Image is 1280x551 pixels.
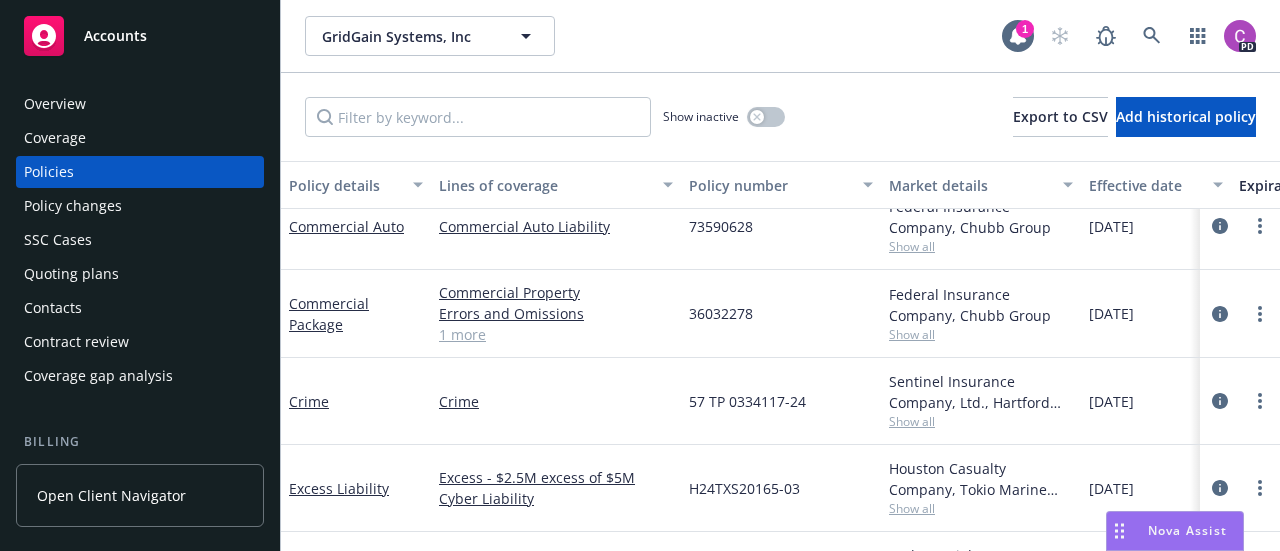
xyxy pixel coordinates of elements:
[439,467,673,488] a: Excess - $2.5M excess of $5M
[16,432,264,452] div: Billing
[889,238,1073,255] span: Show all
[1248,214,1272,238] a: more
[689,478,800,499] span: H24TXS20165-03
[439,303,673,324] a: Errors and Omissions
[1089,391,1134,412] span: [DATE]
[1116,97,1256,137] button: Add historical policy
[689,391,806,412] span: 57 TP 0334117-24
[289,392,329,411] a: Crime
[305,97,651,137] input: Filter by keyword...
[24,224,92,256] div: SSC Cases
[889,500,1073,517] span: Show all
[889,175,1051,196] div: Market details
[24,190,122,222] div: Policy changes
[1013,107,1108,126] span: Export to CSV
[889,326,1073,343] span: Show all
[24,88,86,120] div: Overview
[1248,389,1272,413] a: more
[37,485,186,506] span: Open Client Navigator
[689,175,851,196] div: Policy number
[24,292,82,324] div: Contacts
[16,156,264,188] a: Policies
[1208,476,1232,500] a: circleInformation
[1089,175,1201,196] div: Effective date
[84,28,147,44] span: Accounts
[1248,302,1272,326] a: more
[16,88,264,120] a: Overview
[1208,302,1232,326] a: circleInformation
[305,16,555,56] button: GridGain Systems, Inc
[289,217,404,236] a: Commercial Auto
[663,108,739,125] span: Show inactive
[1106,511,1244,551] button: Nova Assist
[1089,478,1134,499] span: [DATE]
[1248,476,1272,500] a: more
[889,458,1073,500] div: Houston Casualty Company, Tokio Marine HCC, RT Specialty Insurance Services, LLC (RSG Specialty, ...
[889,196,1073,238] div: Federal Insurance Company, Chubb Group
[16,360,264,392] a: Coverage gap analysis
[1086,16,1126,56] a: Report a Bug
[289,479,389,498] a: Excess Liability
[439,175,651,196] div: Lines of coverage
[689,303,753,324] span: 36032278
[439,391,673,412] a: Crime
[24,326,129,358] div: Contract review
[681,161,881,209] button: Policy number
[16,8,264,64] a: Accounts
[1040,16,1080,56] a: Start snowing
[439,216,673,237] a: Commercial Auto Liability
[1013,97,1108,137] button: Export to CSV
[1081,161,1231,209] button: Effective date
[889,284,1073,326] div: Federal Insurance Company, Chubb Group
[1089,303,1134,324] span: [DATE]
[24,156,74,188] div: Policies
[1208,389,1232,413] a: circleInformation
[289,175,401,196] div: Policy details
[16,292,264,324] a: Contacts
[24,122,86,154] div: Coverage
[16,326,264,358] a: Contract review
[16,258,264,290] a: Quoting plans
[281,161,431,209] button: Policy details
[889,413,1073,430] span: Show all
[439,488,673,509] a: Cyber Liability
[431,161,681,209] button: Lines of coverage
[1208,214,1232,238] a: circleInformation
[16,190,264,222] a: Policy changes
[1116,107,1256,126] span: Add historical policy
[889,371,1073,413] div: Sentinel Insurance Company, Ltd., Hartford Insurance Group
[289,294,369,334] a: Commercial Package
[1089,216,1134,237] span: [DATE]
[439,324,673,345] a: 1 more
[1107,512,1132,550] div: Drag to move
[322,26,495,47] span: GridGain Systems, Inc
[24,360,173,392] div: Coverage gap analysis
[1178,16,1218,56] a: Switch app
[689,216,753,237] span: 73590628
[16,224,264,256] a: SSC Cases
[1016,20,1034,38] div: 1
[1148,522,1227,539] span: Nova Assist
[1224,20,1256,52] img: photo
[439,282,673,303] a: Commercial Property
[16,122,264,154] a: Coverage
[881,161,1081,209] button: Market details
[1132,16,1172,56] a: Search
[24,258,119,290] div: Quoting plans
